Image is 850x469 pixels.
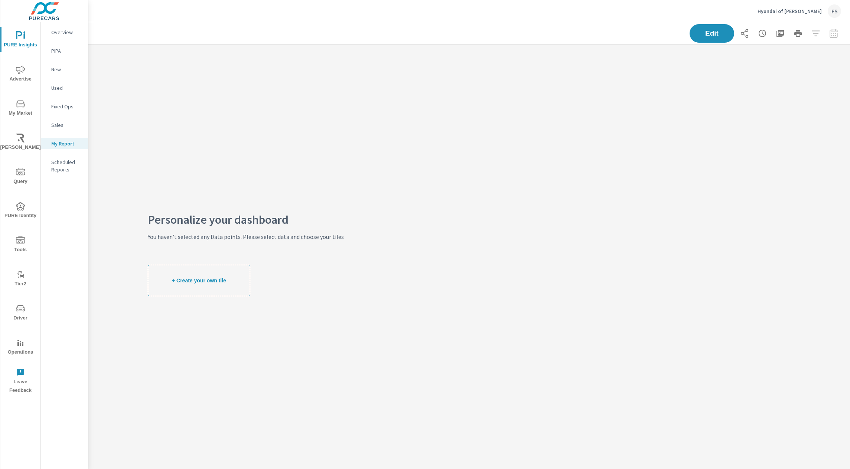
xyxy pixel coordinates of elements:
div: Sales [41,119,88,131]
div: Fixed Ops [41,101,88,112]
div: Scheduled Reports [41,157,88,175]
span: My Market [3,99,38,118]
span: PURE Identity [3,202,38,220]
button: + Create your own tile [148,265,250,296]
div: FS [828,4,841,18]
span: Driver [3,304,38,322]
button: Share Report [737,26,752,41]
p: Used [51,84,82,92]
span: Operations [3,338,38,357]
p: My Report [51,140,82,147]
div: Overview [41,27,88,38]
span: + Create your own tile [172,277,226,284]
div: New [41,64,88,75]
p: Sales [51,121,82,129]
button: Edit [690,24,734,43]
span: You haven't selected any Data points. Please select data and choose your tiles [148,232,344,265]
button: "Export Report to PDF" [773,26,788,41]
span: Personalize your dashboard [148,216,344,232]
div: My Report [41,138,88,149]
p: Hyundai of [PERSON_NAME] [758,8,822,14]
div: Used [41,82,88,94]
p: Fixed Ops [51,103,82,110]
span: Edit [697,30,727,37]
span: Tier2 [3,270,38,288]
p: Overview [51,29,82,36]
div: nav menu [0,22,40,398]
p: PIPA [51,47,82,55]
span: [PERSON_NAME] [3,134,38,152]
span: Tools [3,236,38,254]
span: Advertise [3,65,38,83]
span: Query [3,168,38,186]
span: Leave Feedback [3,368,38,395]
button: Print Report [791,26,805,41]
p: New [51,66,82,73]
div: PIPA [41,45,88,56]
p: Scheduled Reports [51,158,82,173]
span: PURE Insights [3,31,38,49]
